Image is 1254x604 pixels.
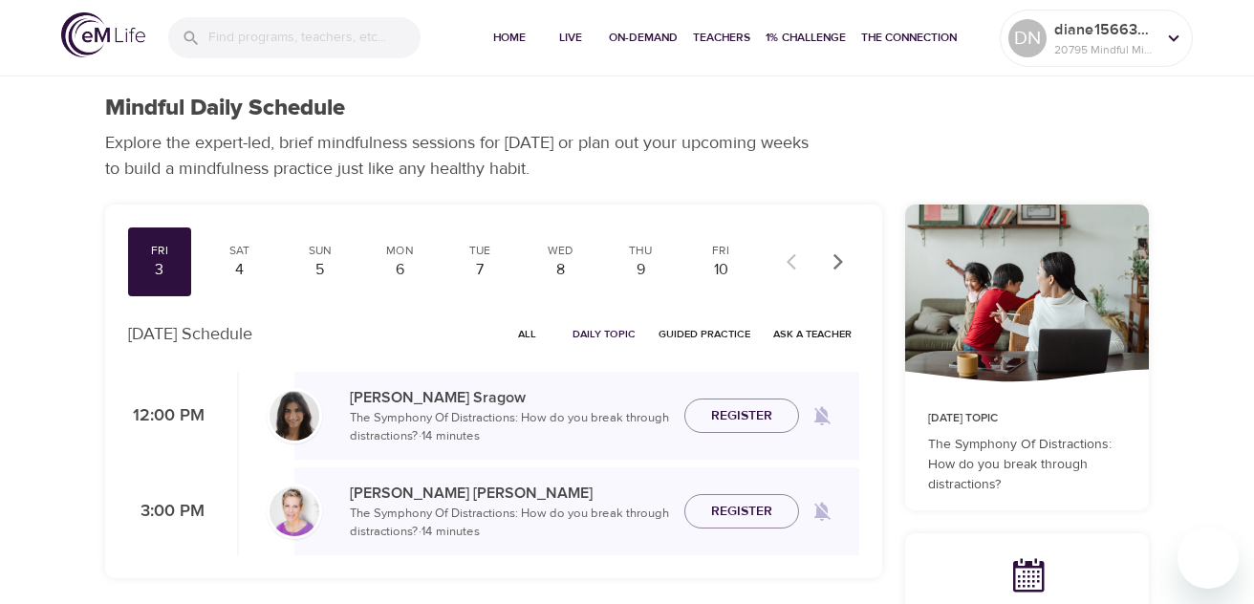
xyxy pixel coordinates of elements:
[928,435,1126,495] p: The Symphony Of Distractions: How do you break through distractions?
[697,259,745,281] div: 10
[799,488,845,534] span: Remind me when a class goes live every Friday at 3:00 PM
[1008,19,1047,57] div: DN
[128,403,205,429] p: 12:00 PM
[684,399,799,434] button: Register
[270,391,319,441] img: Lara_Sragow-min.jpg
[216,243,264,259] div: Sat
[208,17,421,58] input: Find programs, teachers, etc...
[773,325,852,343] span: Ask a Teacher
[377,243,424,259] div: Mon
[216,259,264,281] div: 4
[350,482,669,505] p: [PERSON_NAME] [PERSON_NAME]
[136,243,184,259] div: Fri
[296,243,344,259] div: Sun
[1054,18,1156,41] p: diane1566335036
[350,505,669,542] p: The Symphony Of Distractions: How do you break through distractions? · 14 minutes
[536,259,584,281] div: 8
[928,410,1126,427] p: [DATE] Topic
[651,319,758,349] button: Guided Practice
[128,321,252,347] p: [DATE] Schedule
[457,243,505,259] div: Tue
[105,95,345,122] h1: Mindful Daily Schedule
[536,243,584,259] div: Wed
[486,28,532,48] span: Home
[496,319,557,349] button: All
[504,325,550,343] span: All
[616,259,664,281] div: 9
[799,393,845,439] span: Remind me when a class goes live every Friday at 12:00 PM
[616,243,664,259] div: Thu
[565,319,643,349] button: Daily Topic
[350,386,669,409] p: [PERSON_NAME] Sragow
[693,28,750,48] span: Teachers
[296,259,344,281] div: 5
[377,259,424,281] div: 6
[457,259,505,281] div: 7
[766,319,859,349] button: Ask a Teacher
[861,28,957,48] span: The Connection
[1054,41,1156,58] p: 20795 Mindful Minutes
[136,259,184,281] div: 3
[609,28,678,48] span: On-Demand
[711,500,772,524] span: Register
[61,12,145,57] img: logo
[105,130,822,182] p: Explore the expert-led, brief mindfulness sessions for [DATE] or plan out your upcoming weeks to ...
[684,494,799,529] button: Register
[548,28,594,48] span: Live
[350,409,669,446] p: The Symphony Of Distractions: How do you break through distractions? · 14 minutes
[573,325,636,343] span: Daily Topic
[697,243,745,259] div: Fri
[270,486,319,536] img: kellyb.jpg
[1178,528,1239,589] iframe: Button to launch messaging window
[766,28,846,48] span: 1% Challenge
[128,499,205,525] p: 3:00 PM
[659,325,750,343] span: Guided Practice
[711,404,772,428] span: Register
